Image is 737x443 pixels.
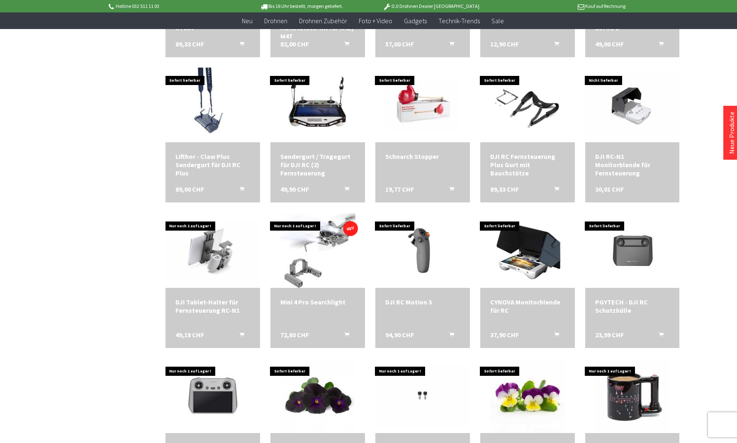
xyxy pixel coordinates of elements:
div: PGYTECH - DJI RC Schutzhülle [595,298,670,314]
span: 49,00 CHF [595,40,624,48]
span: Technik-Trends [438,17,480,25]
span: Gadgets [404,17,427,25]
div: DJI RC Motion 3 [385,298,460,306]
span: 94,90 CHF [385,331,414,339]
span: 89,33 CHF [490,185,519,193]
p: Hotline 032 511 11 03 [107,1,237,11]
span: Drohnen [264,17,287,25]
div: Lifthor - Claw Plus Sendergurt für DJI RC Plus [175,152,250,177]
img: DJI RC-N1 Monitorblende für Fernsteuerung [585,74,680,137]
button: In den Warenkorb [229,40,249,51]
div: DJI RC-N1 Monitorblende für Fernsteuerung [595,152,670,177]
a: DJI RC-N1 Monitorblende für Fernsteuerung 30,01 CHF [595,152,670,177]
img: DJI RC Motion 3 [375,219,470,282]
a: Drohnen [258,12,293,29]
p: DJI Drohnen Dealer [GEOGRAPHIC_DATA] [366,1,496,11]
span: Foto + Video [359,17,392,25]
p: Kauf auf Rechnung [496,1,625,11]
span: 89,00 CHF [175,185,204,193]
img: DJI RC Fernsteuerung [175,358,250,433]
button: In den Warenkorb [439,40,459,51]
button: In den Warenkorb [649,40,669,51]
a: Neu [236,12,258,29]
a: DJI RC Fernsteuerung Plus Gurt mit Bauchstütze 89,33 CHF In den Warenkorb [490,152,565,177]
div: Sendergurt / Tragegurt für DJI RC (2) Fernsteuerung [280,152,355,177]
div: CYNOVA Monitorblende für RC [490,298,565,314]
div: DJI Tablet-Halter für Fernsteuerung RC-N1 [175,298,250,314]
img: Schnarch Stopper [385,68,460,142]
a: CYNOVA Monitorblende für RC 37,90 CHF In den Warenkorb [490,298,565,314]
button: In den Warenkorb [229,331,249,341]
span: 89,33 CHF [175,40,204,48]
button: In den Warenkorb [544,185,564,196]
span: 12,90 CHF [490,40,519,48]
img: DJI RC-N1 Steuerknüppel [375,364,470,427]
a: PGYTECH - DJI RC Schutzhülle 23,99 CHF In den Warenkorb [595,298,670,314]
a: Lifthor - Claw Plus Sendergurt für DJI RC Plus 89,00 CHF In den Warenkorb [175,152,250,177]
span: 49,90 CHF [280,185,309,193]
a: Neue Produkte [727,112,736,154]
div: Mini 4 Pro Searchlight [280,298,355,306]
a: Schnarch Stopper 19,77 CHF In den Warenkorb [385,152,460,161]
a: DJI RC Motion 3 94,90 CHF In den Warenkorb [385,298,460,306]
img: DJI RC Fernsteuerung Plus Gurt mit Bauchstütze [480,74,575,137]
button: In den Warenkorb [334,331,354,341]
img: Mini 4 Pro Searchlight [280,213,355,288]
button: In den Warenkorb [334,40,354,51]
img: Retro Arcade Tasse XXL [595,358,670,433]
button: In den Warenkorb [649,331,669,341]
button: In den Warenkorb [334,185,354,196]
p: Bis 16 Uhr bestellt, morgen geliefert. [237,1,366,11]
span: Neu [242,17,253,25]
img: DJI Tablet-Halter für Fernsteuerung RC-N1 [165,221,260,280]
button: In den Warenkorb [439,185,459,196]
a: Mini 4 Pro Searchlight 72,80 CHF In den Warenkorb [280,298,355,306]
a: Sendergurt / Tragegurt für DJI RC (2) Fernsteuerung 49,90 CHF In den Warenkorb [280,152,355,177]
a: Sale [486,12,510,29]
span: 37,90 CHF [490,331,519,339]
span: 72,80 CHF [280,331,309,339]
span: 30,01 CHF [595,185,624,193]
span: 49,18 CHF [175,331,204,339]
button: In den Warenkorb [544,331,564,341]
a: Technik-Trends [433,12,486,29]
div: Schnarch Stopper [385,152,460,161]
button: In den Warenkorb [544,40,564,51]
img: PGYTECH - DJI RC Schutzhülle [595,213,670,288]
img: Lingot® - BIO Stiefmütterchen [490,358,565,433]
a: DJI Tablet-Halter für Fernsteuerung RC-N1 49,18 CHF In den Warenkorb [175,298,250,314]
span: Drohnen Zubehör [299,17,347,25]
a: Foto + Video [353,12,398,29]
span: 82,00 CHF [280,40,309,48]
img: Lingot® - Bio Schwarzes Stiefmütterchen [280,358,355,433]
span: Sale [491,17,504,25]
a: Drohnen Zubehör [293,12,353,29]
button: In den Warenkorb [439,331,459,341]
a: Gadgets [398,12,433,29]
button: In den Warenkorb [229,185,249,196]
img: Sendergurt / Tragegurt für DJI RC (2) Fernsteuerung [280,68,355,142]
span: 57,00 CHF [385,40,414,48]
span: 23,99 CHF [595,331,624,339]
div: DJI RC Fernsteuerung Plus Gurt mit Bauchstütze [490,152,565,177]
span: 19,77 CHF [385,185,414,193]
img: CYNOVA Monitorblende für RC [490,213,565,288]
img: Lifthor - Claw Plus Sendergurt für DJI RC Plus [185,68,241,142]
a: DJI Enterprise Halter RC Plus Gurt- und Hüftstützen-Kit für M4E, M4T 82,00 CHF In den Warenkorb [280,7,355,40]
